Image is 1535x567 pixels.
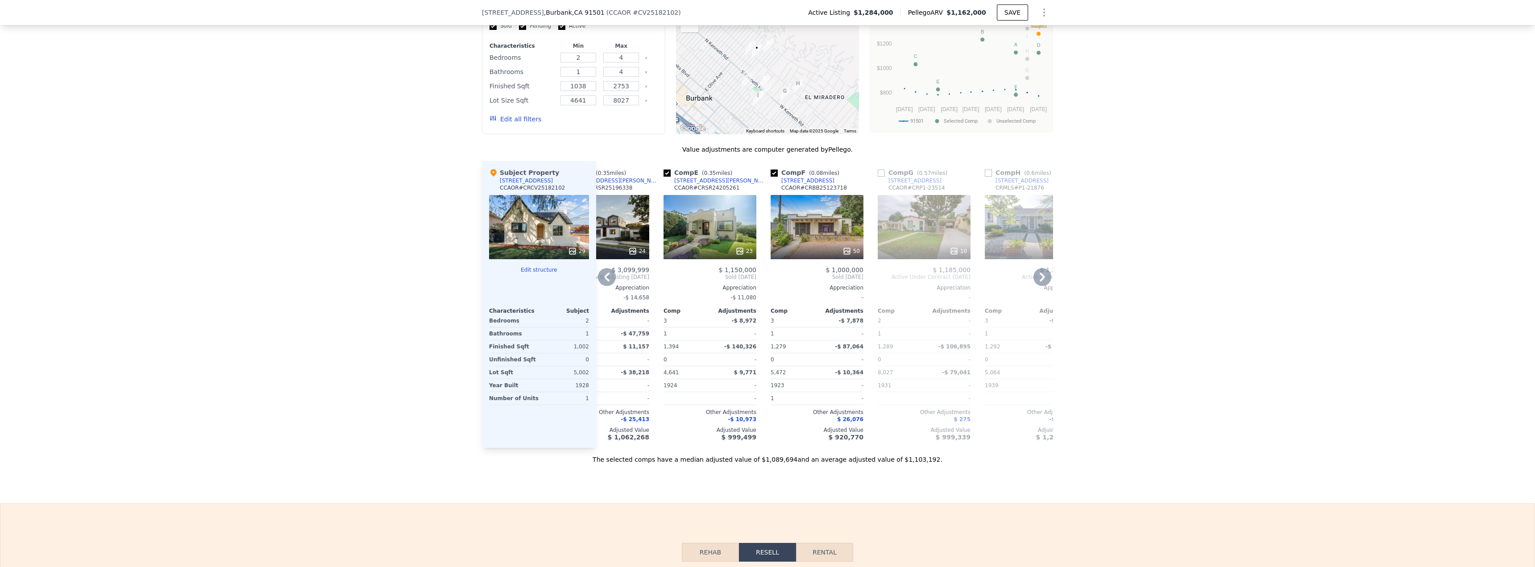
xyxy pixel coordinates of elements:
span: -$ 87,064 [835,344,863,350]
span: $ 1,287,387 [1036,434,1078,441]
button: Edit all filters [490,115,541,124]
div: 1 [771,392,815,405]
span: 5,472 [771,369,786,376]
button: Rental [796,543,853,562]
text: [DATE] [962,106,979,112]
span: CCAOR [609,9,631,16]
text: [DATE] [941,106,958,112]
span: ( miles) [913,170,951,176]
span: -$ 17,041 [1049,416,1078,422]
div: Adjustments [924,307,971,315]
div: Characteristics [489,307,539,315]
div: 734 E Elmwood Ave [758,78,775,100]
div: Adjustments [1031,307,1078,315]
div: - [605,315,649,327]
div: Appreciation [664,284,756,291]
span: ( miles) [1021,170,1054,176]
div: Adjusted Value [985,426,1078,434]
div: Characteristics [490,42,555,50]
div: - [926,327,971,340]
span: $ 26,076 [837,416,863,422]
span: 3 [664,318,667,324]
div: 23 [735,247,753,256]
div: - [819,353,863,366]
div: 24 [628,247,646,256]
div: - [1033,392,1078,405]
span: ( miles) [805,170,843,176]
div: Bedrooms [489,315,537,327]
div: Bathrooms [490,66,555,78]
div: Lot Sqft [489,366,537,379]
span: -$ 79,041 [942,369,971,376]
div: Adjustments [710,307,756,315]
div: Year Built [489,379,537,392]
button: Show Options [1035,4,1053,21]
div: 211 S Bel Aire Dr [742,37,759,59]
span: , Burbank [544,8,605,17]
div: 1931 [878,379,922,392]
span: $ 275 [954,416,971,422]
div: [STREET_ADDRESS][PERSON_NAME] [674,177,767,184]
div: - [985,291,1078,304]
span: 1,292 [985,344,1000,350]
span: 1,289 [878,344,893,350]
div: Comp G [878,168,951,177]
span: -$ 10,973 [728,416,756,422]
text: [DATE] [896,106,913,112]
span: $ 1,150,000 [718,266,756,273]
text: [DATE] [1030,106,1047,112]
div: The selected comps have a median adjusted value of $1,089,694 and an average adjusted value of $1... [482,448,1053,464]
div: CCAOR # CRBB25123718 [781,184,847,191]
div: Adjusted Value [556,426,649,434]
text: $1200 [877,41,892,47]
div: 1 [664,327,708,340]
div: 1 [542,392,589,405]
div: Appreciation [771,284,863,291]
div: 620 E Elmwood Ave [750,87,767,110]
span: Active Listing [808,8,854,17]
button: Resell [739,543,796,562]
div: Subject Property [489,168,559,177]
span: , CA 91501 [572,9,605,16]
div: Appreciation [556,284,649,291]
text: I [1027,33,1028,39]
div: - [1033,379,1078,392]
div: - [819,379,863,392]
span: $ 920,770 [829,434,863,441]
div: A chart. [875,19,1047,130]
div: - [605,379,649,392]
span: -$ 10,364 [835,369,863,376]
div: Comp [771,307,817,315]
button: Clear [644,99,648,103]
div: Other Adjustments [664,409,756,416]
div: Appreciation [985,284,1078,291]
span: $ 999,499 [722,434,756,441]
div: 5,002 [541,366,589,379]
div: CRMLS # P1-21876 [996,184,1044,191]
div: 10 [950,247,967,256]
span: Sold [DATE] [771,273,863,281]
span: $ 1,000,000 [826,266,863,273]
div: - [712,392,756,405]
div: - [712,353,756,366]
div: 29 [568,247,585,256]
span: -$ 106,895 [938,344,971,350]
span: $1,284,000 [854,8,893,17]
div: - [605,353,649,366]
div: [STREET_ADDRESS] [996,177,1049,184]
div: 1 [878,327,922,340]
span: Active Listing [DATE] [985,273,1078,281]
div: Comp E [664,168,736,177]
text: E [936,79,939,84]
div: Adjusted Value [771,426,863,434]
div: 1 [985,327,1029,340]
input: Pending [519,23,526,30]
span: Active Under Contract [DATE] [878,273,971,281]
div: [STREET_ADDRESS][PERSON_NAME] [567,177,660,184]
text: $1000 [877,65,892,71]
span: ( miles) [592,170,630,176]
text: Subject [1030,23,1047,29]
span: -$ 11,080 [730,294,756,301]
div: - [819,327,863,340]
span: 0.35 [704,170,716,176]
